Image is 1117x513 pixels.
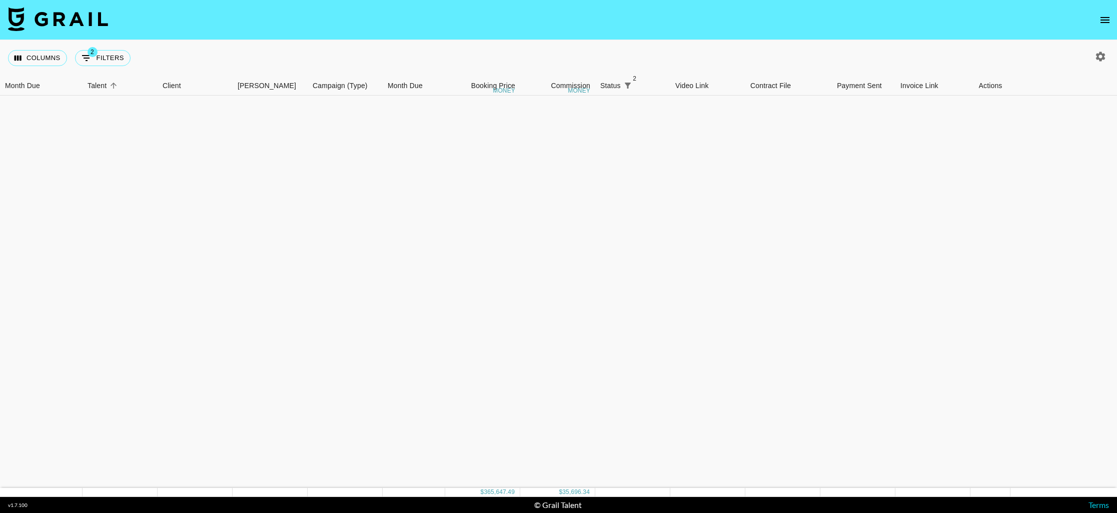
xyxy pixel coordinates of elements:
button: Select columns [8,50,67,66]
div: Talent [83,76,158,96]
div: Invoice Link [895,76,970,96]
div: Campaign (Type) [308,76,383,96]
button: Show filters [621,79,635,93]
div: Payment Sent [820,76,895,96]
div: Booker [233,76,308,96]
div: © Grail Talent [534,500,582,510]
div: Month Due [383,76,445,96]
div: Status [595,76,670,96]
div: money [493,88,515,94]
div: Payment Sent [837,76,882,96]
span: 2 [630,74,640,84]
div: Commission [551,76,590,96]
div: Talent [88,76,107,96]
div: Video Link [675,76,709,96]
div: $ [481,488,484,496]
div: Status [600,76,621,96]
div: Client [163,76,181,96]
a: Terms [1088,500,1109,509]
div: 365,647.49 [484,488,515,496]
div: Month Due [5,76,40,96]
div: money [568,88,590,94]
div: Actions [979,76,1002,96]
button: open drawer [1095,10,1115,30]
div: Month Due [388,76,423,96]
div: Contract File [750,76,791,96]
div: Actions [970,76,1010,96]
div: 35,696.34 [562,488,590,496]
div: Campaign (Type) [313,76,368,96]
span: 2 [88,47,98,57]
div: Booking Price [471,76,515,96]
div: $ [559,488,562,496]
button: Show filters [75,50,131,66]
div: Client [158,76,233,96]
div: v 1.7.100 [8,502,28,508]
div: Invoice Link [900,76,938,96]
button: Sort [635,79,649,93]
button: Sort [107,79,121,93]
div: [PERSON_NAME] [238,76,296,96]
img: Grail Talent [8,7,108,31]
div: Contract File [745,76,820,96]
div: 2 active filters [621,79,635,93]
div: Video Link [670,76,745,96]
